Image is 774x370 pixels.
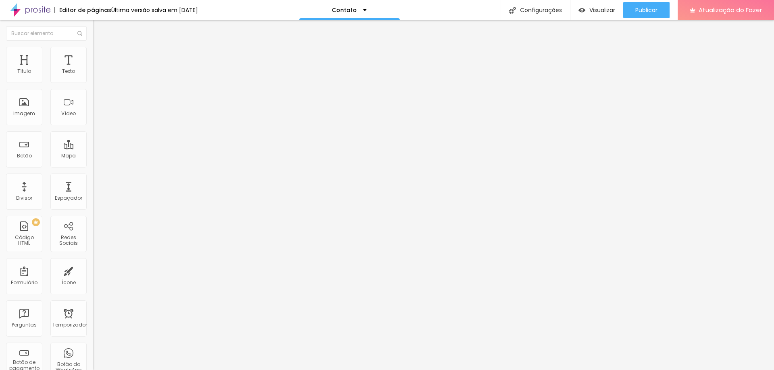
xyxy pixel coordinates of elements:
font: Formulário [11,279,37,286]
font: Espaçador [55,194,82,201]
font: Código HTML [15,234,34,246]
font: Redes Sociais [59,234,78,246]
font: Botão [17,152,32,159]
font: Publicar [635,6,657,14]
img: Ícone [509,7,516,14]
font: Última versão salva em [DATE] [111,6,198,14]
font: Ícone [62,279,76,286]
font: Editor de páginas [59,6,111,14]
button: Visualizar [570,2,623,18]
font: Configurações [520,6,562,14]
font: Mapa [61,152,76,159]
font: Temporizador [52,321,87,328]
font: Perguntas [12,321,37,328]
font: Visualizar [589,6,615,14]
button: Publicar [623,2,670,18]
font: Atualização do Fazer [699,6,762,14]
img: view-1.svg [578,7,585,14]
font: Imagem [13,110,35,117]
font: Contato [332,6,357,14]
font: Vídeo [61,110,76,117]
font: Divisor [16,194,32,201]
font: Título [17,68,31,74]
input: Buscar elemento [6,26,87,41]
font: Texto [62,68,75,74]
img: Ícone [77,31,82,36]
